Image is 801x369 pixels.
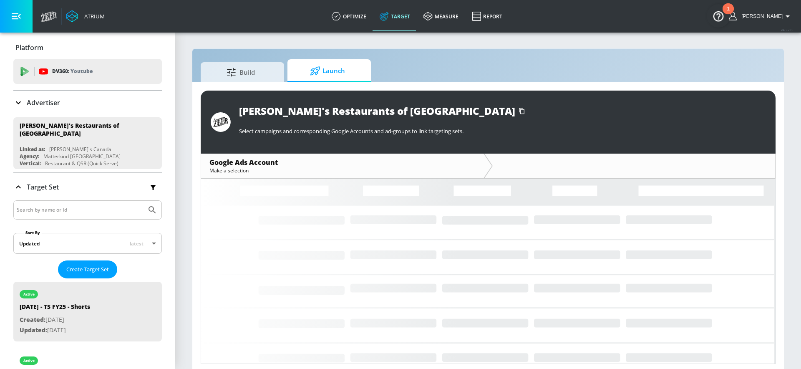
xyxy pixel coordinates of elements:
[13,36,162,59] div: Platform
[49,146,111,153] div: [PERSON_NAME]'s Canada
[738,13,783,19] span: login as: anthony.rios@zefr.com
[20,121,148,137] div: [PERSON_NAME]'s Restaurants of [GEOGRAPHIC_DATA]
[13,59,162,84] div: DV360: Youtube
[20,326,47,334] span: Updated:
[13,282,162,341] div: active[DATE] - TS FY25 - ShortsCreated:[DATE]Updated:[DATE]
[209,62,272,82] span: Build
[19,240,40,247] div: Updated
[20,315,90,325] p: [DATE]
[325,1,373,31] a: optimize
[729,11,793,21] button: [PERSON_NAME]
[707,4,730,28] button: Open Resource Center, 1 new notification
[71,67,93,76] p: Youtube
[13,117,162,169] div: [PERSON_NAME]'s Restaurants of [GEOGRAPHIC_DATA]Linked as:[PERSON_NAME]'s CanadaAgency:Matterkind...
[24,230,42,235] label: Sort By
[23,292,35,296] div: active
[781,28,793,32] span: v 4.32.0
[27,182,59,192] p: Target Set
[209,158,475,167] div: Google Ads Account
[17,205,143,215] input: Search by name or Id
[43,153,121,160] div: Matterkind [GEOGRAPHIC_DATA]
[417,1,465,31] a: measure
[296,61,359,81] span: Launch
[58,260,117,278] button: Create Target Set
[465,1,509,31] a: Report
[66,10,105,23] a: Atrium
[130,240,144,247] span: latest
[66,265,109,274] span: Create Target Set
[20,153,39,160] div: Agency:
[20,325,90,336] p: [DATE]
[20,316,45,324] span: Created:
[23,359,35,363] div: active
[52,67,93,76] p: DV360:
[209,167,475,174] div: Make a selection
[239,104,515,118] div: [PERSON_NAME]'s Restaurants of [GEOGRAPHIC_DATA]
[20,160,41,167] div: Vertical:
[27,98,60,107] p: Advertiser
[727,9,730,20] div: 1
[201,154,484,178] div: Google Ads AccountMake a selection
[373,1,417,31] a: Target
[13,91,162,114] div: Advertiser
[15,43,43,52] p: Platform
[239,127,766,135] p: Select campaigns and corresponding Google Accounts and ad-groups to link targeting sets.
[20,303,90,315] div: [DATE] - TS FY25 - Shorts
[13,173,162,201] div: Target Set
[20,146,45,153] div: Linked as:
[81,13,105,20] div: Atrium
[45,160,118,167] div: Restaurant & QSR (Quick Serve)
